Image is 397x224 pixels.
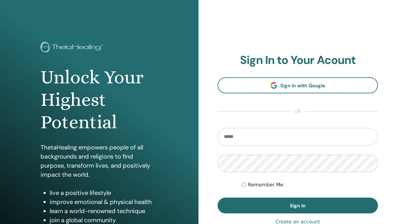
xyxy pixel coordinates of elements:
[242,181,378,189] div: Keep me authenticated indefinitely or until I manually logout
[291,108,304,115] span: or
[280,82,325,89] span: Sign In with Google
[218,53,378,67] h2: Sign In to Your Acount
[41,143,158,179] p: ThetaHealing empowers people of all backgrounds and religions to find purpose, transform lives, a...
[248,181,284,189] label: Remember Me
[290,202,306,209] span: Sign In
[218,198,378,213] button: Sign In
[41,66,158,134] h1: Unlock Your Highest Potential
[50,188,158,197] li: live a positive lifestyle
[50,206,158,216] li: learn a world-renowned technique
[50,197,158,206] li: improve emotional & physical health
[218,77,378,93] a: Sign In with Google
